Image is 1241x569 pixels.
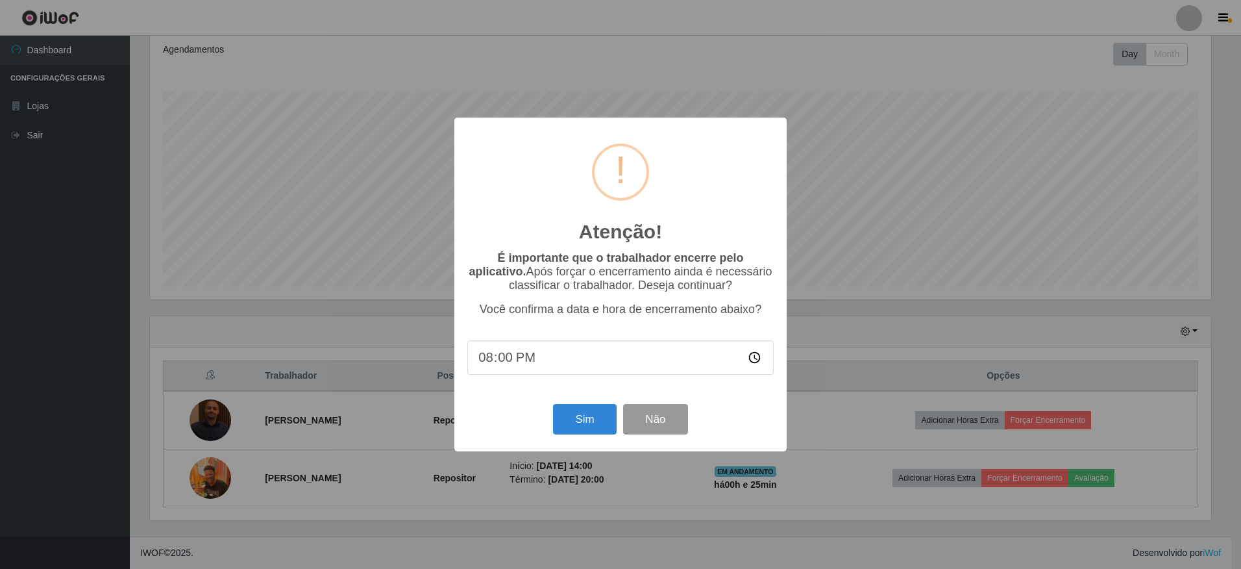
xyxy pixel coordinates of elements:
[467,303,774,316] p: Você confirma a data e hora de encerramento abaixo?
[469,251,743,278] b: É importante que o trabalhador encerre pelo aplicativo.
[579,220,662,244] h2: Atenção!
[553,404,616,435] button: Sim
[623,404,687,435] button: Não
[467,251,774,292] p: Após forçar o encerramento ainda é necessário classificar o trabalhador. Deseja continuar?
